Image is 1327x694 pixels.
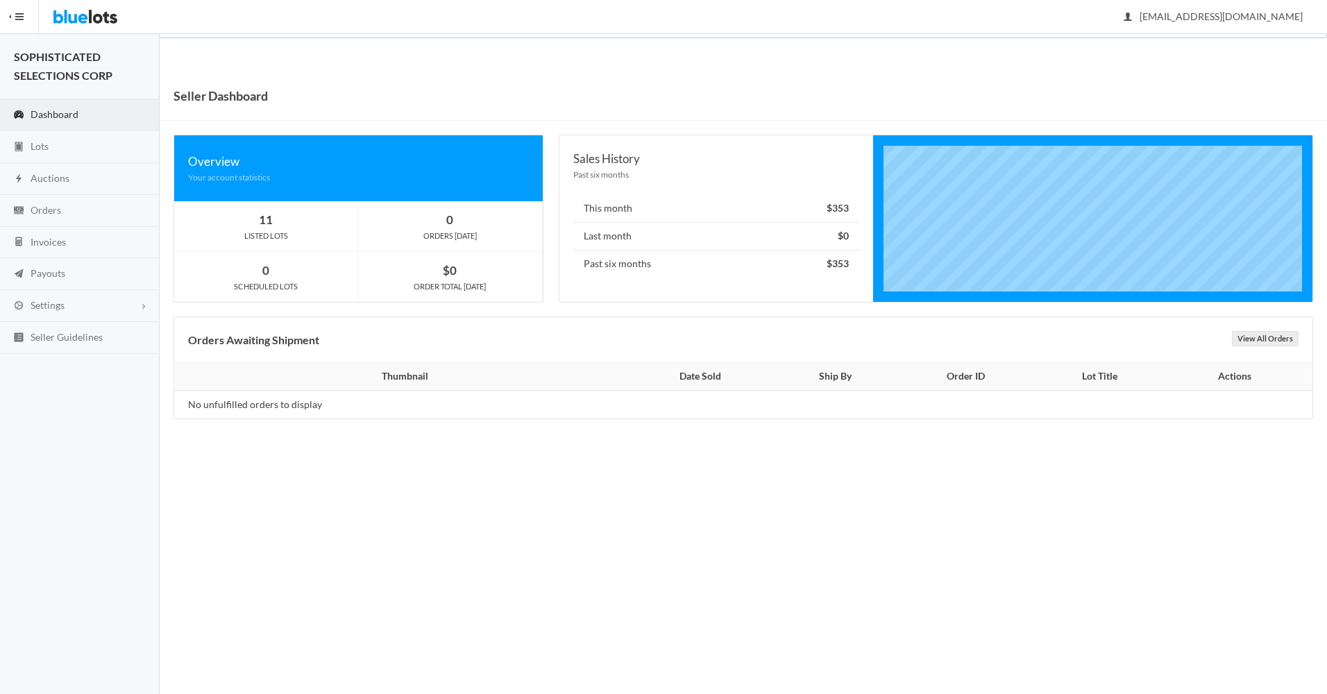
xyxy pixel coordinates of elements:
[827,202,849,214] strong: $353
[188,333,319,346] b: Orders Awaiting Shipment
[358,230,541,242] div: ORDERS [DATE]
[827,257,849,269] strong: $353
[12,268,26,281] ion-icon: paper plane
[1124,10,1303,22] span: [EMAIL_ADDRESS][DOMAIN_NAME]
[573,222,859,251] li: Last month
[262,263,269,278] strong: 0
[358,280,541,293] div: ORDER TOTAL [DATE]
[12,332,26,345] ion-icon: list box
[446,212,453,227] strong: 0
[188,171,529,184] div: Your account statistics
[573,149,859,168] div: Sales History
[174,391,627,418] td: No unfulfilled orders to display
[12,205,26,218] ion-icon: cash
[1165,363,1312,391] th: Actions
[775,363,897,391] th: Ship By
[259,212,273,227] strong: 11
[31,172,69,184] span: Auctions
[31,299,65,311] span: Settings
[12,236,26,249] ion-icon: calculator
[31,331,103,343] span: Seller Guidelines
[174,85,268,106] h1: Seller Dashboard
[31,108,78,120] span: Dashboard
[12,173,26,186] ion-icon: flash
[838,230,849,242] strong: $0
[174,363,627,391] th: Thumbnail
[573,250,859,278] li: Past six months
[31,267,65,279] span: Payouts
[31,236,66,248] span: Invoices
[1232,331,1299,346] a: View All Orders
[897,363,1035,391] th: Order ID
[14,50,112,82] strong: SOPHISTICATED SELECTIONS CORP
[12,141,26,154] ion-icon: clipboard
[573,168,859,181] div: Past six months
[174,230,357,242] div: LISTED LOTS
[174,280,357,293] div: SCHEDULED LOTS
[12,300,26,313] ion-icon: cog
[31,140,49,152] span: Lots
[188,152,529,171] div: Overview
[1121,11,1135,24] ion-icon: person
[1035,363,1165,391] th: Lot Title
[627,363,775,391] th: Date Sold
[443,263,457,278] strong: $0
[573,195,859,223] li: This month
[12,109,26,122] ion-icon: speedometer
[31,204,61,216] span: Orders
